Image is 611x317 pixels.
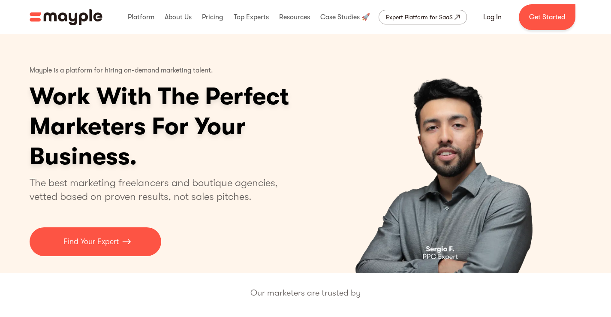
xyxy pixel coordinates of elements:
[163,3,194,31] div: About Us
[314,34,582,273] div: carousel
[200,3,225,31] div: Pricing
[63,236,119,248] p: Find Your Expert
[232,3,271,31] div: Top Experts
[30,9,102,25] img: Mayple logo
[473,7,512,27] a: Log In
[386,12,453,22] div: Expert Platform for SaaS
[30,9,102,25] a: home
[519,4,575,30] a: Get Started
[30,82,355,172] h1: Work With The Perfect Marketers For Your Business.
[277,3,312,31] div: Resources
[379,10,467,24] a: Expert Platform for SaaS
[314,34,582,273] div: 1 of 4
[126,3,157,31] div: Platform
[30,227,161,256] a: Find Your Expert
[30,60,213,82] p: Mayple is a platform for hiring on-demand marketing talent.
[30,176,288,203] p: The best marketing freelancers and boutique agencies, vetted based on proven results, not sales p...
